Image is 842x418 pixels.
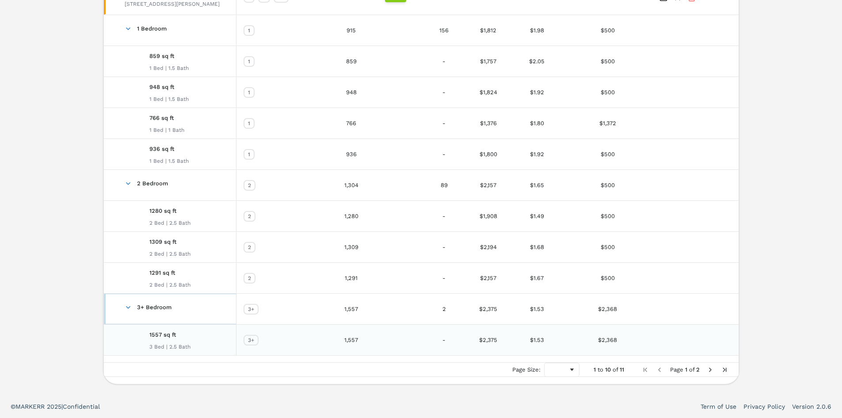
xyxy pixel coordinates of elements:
div: $2,375 [466,325,511,355]
div: $1.98 [511,15,564,46]
div: - [422,232,466,262]
a: Privacy Policy [743,402,785,411]
div: 1,309 [325,232,378,262]
span: Page [670,366,683,373]
div: 1 Bed | 1 Bath [149,127,184,134]
div: - [422,263,466,293]
div: $2,194 [466,232,511,262]
div: 859 [325,46,378,77]
span: 2025 | [47,403,63,410]
div: 915 [325,15,378,46]
div: 2 Bed | 2.5 Bath [149,219,190,226]
div: 89 [422,170,466,200]
span: Confidential [63,403,100,410]
div: $1,376 [466,108,511,138]
div: 156 [422,15,466,46]
div: 2 [244,180,255,191]
div: 2 [422,294,466,324]
div: Previous Page [656,366,663,373]
div: - [422,108,466,138]
div: 1,304 [325,170,378,200]
span: 2 [696,366,700,373]
div: 1,291 [325,263,378,293]
div: $500 [601,84,615,101]
span: 2 Bedroom [137,180,168,187]
div: Next Page [707,366,714,373]
div: [STREET_ADDRESS][PERSON_NAME] [125,0,229,8]
span: 11 [620,366,624,373]
div: 2 [244,211,255,222]
div: - [422,201,466,231]
div: Page Size [544,363,579,377]
span: 948 sq ft [149,84,175,90]
div: Last Page [721,366,728,373]
span: of [613,366,618,373]
span: 1291 sq ft [149,269,175,276]
div: 1 Bed | 1.5 Bath [149,96,189,103]
div: 1 Bed | 1.5 Bath [149,157,189,165]
div: $1,757 [466,46,511,77]
div: 948 [325,77,378,107]
div: $2,368 [598,331,617,349]
a: Version 2.0.6 [792,402,831,411]
span: 1 [685,366,687,373]
div: $1,812 [466,15,511,46]
div: 3 Bed | 2.5 Bath [149,343,190,350]
div: $2,368 [598,300,617,318]
div: 2 [244,273,255,284]
span: 1280 sq ft [149,207,177,214]
div: $1.92 [511,77,564,107]
span: 10 [605,366,611,373]
div: 2 Bed | 2.5 Bath [149,281,190,288]
span: to [598,366,603,373]
div: $500 [601,269,615,287]
div: $2,157 [466,170,511,200]
div: 1 Bed | 1.5 Bath [149,65,189,72]
div: 1,557 [325,294,378,324]
div: $1,824 [466,77,511,107]
div: 3+ [244,335,259,345]
div: 1 [244,25,255,36]
div: $500 [601,53,615,70]
div: Page Size: [512,366,541,373]
div: $500 [601,176,615,194]
div: First Page [642,366,649,373]
span: 1309 sq ft [149,238,177,245]
div: $1.49 [511,201,564,231]
div: $500 [601,238,615,256]
div: - [422,46,466,77]
div: 1 [244,149,255,160]
div: 1,280 [325,201,378,231]
div: 1,557 [325,325,378,355]
div: $1.65 [511,170,564,200]
span: 1557 sq ft [149,331,176,338]
div: $1.53 [511,294,564,324]
span: 936 sq ft [149,146,175,152]
div: $1.53 [511,325,564,355]
div: 2 [244,242,255,253]
div: - [422,77,466,107]
div: 766 [325,108,378,138]
div: 1 [244,87,255,98]
div: $500 [601,146,615,163]
div: $2.05 [511,46,564,77]
div: 3+ [244,304,259,314]
span: 766 sq ft [149,115,174,121]
div: - [422,139,466,169]
div: $500 [601,207,615,225]
span: © [11,403,15,410]
div: $1,908 [466,201,511,231]
div: $1,800 [466,139,511,169]
span: 3+ Bedroom [137,304,171,311]
div: 1 [244,118,255,129]
div: $1.67 [511,263,564,293]
div: - [422,325,466,355]
div: $1,372 [599,115,616,132]
div: $1.68 [511,232,564,262]
span: 1 [594,366,596,373]
span: of [689,366,694,373]
div: $2,157 [466,263,511,293]
div: 1 [244,56,255,67]
div: 2 Bed | 2.5 Bath [149,250,190,257]
div: 936 [325,139,378,169]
